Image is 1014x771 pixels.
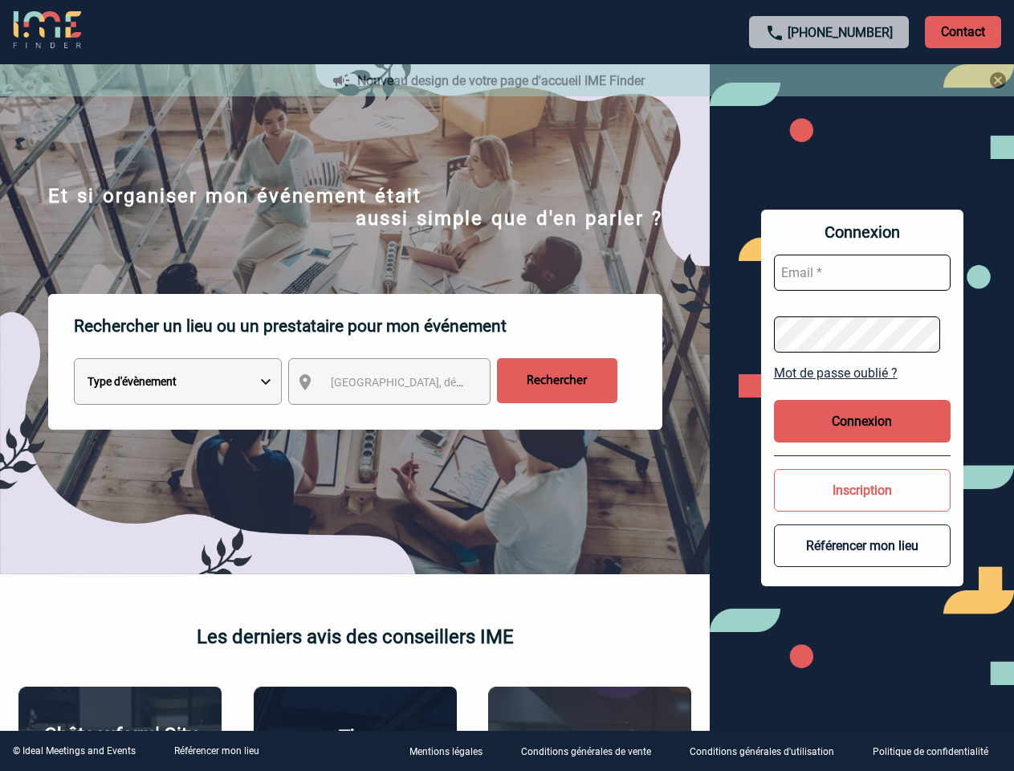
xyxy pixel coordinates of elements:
p: Mentions légales [409,747,483,758]
p: Conditions générales d'utilisation [690,747,834,758]
a: Conditions générales d'utilisation [677,744,860,759]
p: Conditions générales de vente [521,747,651,758]
p: Politique de confidentialité [873,747,988,758]
a: Politique de confidentialité [860,744,1014,759]
a: Conditions générales de vente [508,744,677,759]
div: © Ideal Meetings and Events [13,745,136,757]
a: Référencer mon lieu [174,745,259,757]
a: Mentions légales [397,744,508,759]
